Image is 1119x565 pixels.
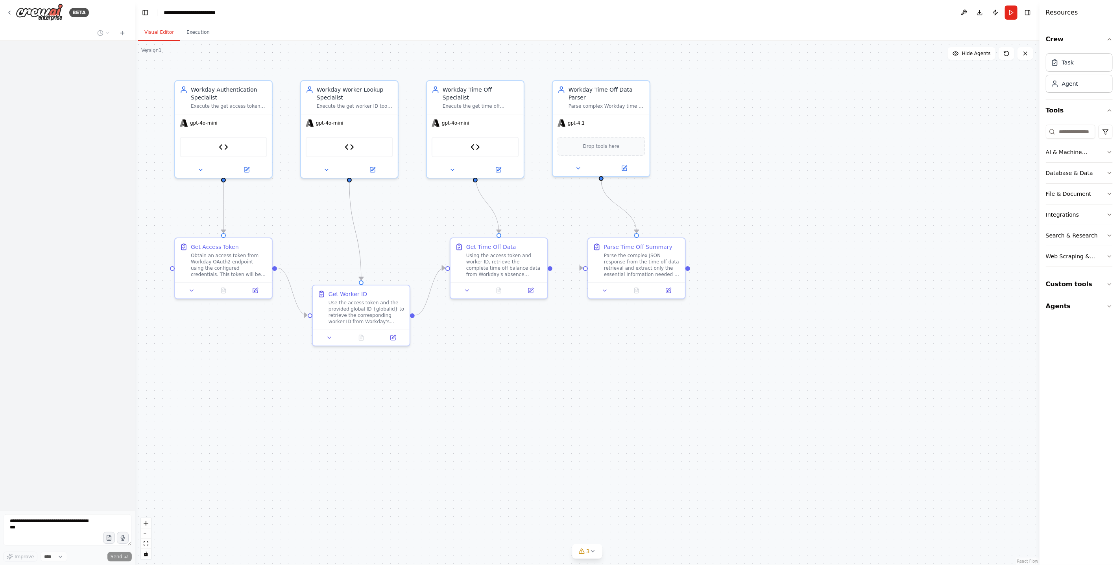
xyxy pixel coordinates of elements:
[572,544,602,559] button: 3
[1062,80,1078,88] div: Agent
[553,264,583,272] g: Edge from a9141f7a-fc40-4cc0-884a-39d2810dd5cd to e195112c-ddda-4764-8eeb-ad224b5cda36
[16,4,63,21] img: Logo
[329,300,405,325] div: Use the access token and the provided global ID {globalid} to retrieve the corresponding worker I...
[655,286,682,295] button: Open in side panel
[220,181,227,233] g: Edge from 1d16c70a-faaa-4d3c-a565-1979e6ff0c13 to 16132dbb-d93a-48f1-a580-2b5896fe6352
[116,28,129,38] button: Start a new chat
[466,252,543,278] div: Using the access token and worker ID, retrieve the complete time off balance data from Workday's ...
[1046,225,1113,246] button: Search & Research
[1046,295,1113,317] button: Agents
[1046,211,1079,219] div: Integrations
[180,24,216,41] button: Execution
[471,142,480,152] img: Workday Get Time Off Balance
[219,142,228,152] img: Workday Get Access Token
[1062,59,1074,66] div: Task
[620,286,654,295] button: No output available
[117,532,129,544] button: Click to speak your automation idea
[415,264,445,319] g: Edge from f7e1a5aa-5b3c-4d2e-9009-06022cf13a05 to a9141f7a-fc40-4cc0-884a-39d2810dd5cd
[312,285,410,346] div: Get Worker IDUse the access token and the provided global ID {globalid} to retrieve the correspon...
[141,518,151,528] button: zoom in
[317,103,393,109] div: Execute the get worker ID tool with the provided access token and global ID, then return only the...
[471,173,503,233] g: Edge from f4545252-c4e0-4693-90fb-5e4dc4f0e5c6 to a9141f7a-fc40-4cc0-884a-39d2810dd5cd
[224,165,269,175] button: Open in side panel
[482,286,516,295] button: No output available
[207,286,240,295] button: No output available
[191,86,267,101] div: Workday Authentication Specialist
[568,120,585,126] span: gpt-4.1
[1046,8,1078,17] h4: Resources
[443,86,519,101] div: Workday Time Off Specialist
[948,47,995,60] button: Hide Agents
[1046,184,1113,204] button: File & Document
[103,532,115,544] button: Upload files
[602,164,646,173] button: Open in side panel
[1046,252,1106,260] div: Web Scraping & Browsing
[442,120,469,126] span: gpt-4o-mini
[141,539,151,549] button: fit view
[316,120,343,126] span: gpt-4o-mini
[350,165,395,175] button: Open in side panel
[191,103,267,109] div: Execute the get access token tool and return only the access token value without any additional p...
[345,333,378,342] button: No output available
[140,7,151,18] button: Hide left sidebar
[552,80,650,177] div: Workday Time Off Data ParserParse complex Workday time off JSON responses and extract only essent...
[138,24,180,41] button: Visual Editor
[141,518,151,559] div: React Flow controls
[3,552,37,562] button: Improve
[569,86,645,101] div: Workday Time Off Data Parser
[466,243,516,251] div: Get Time Off Data
[1046,121,1113,273] div: Tools
[242,286,269,295] button: Open in side panel
[141,47,162,53] div: Version 1
[443,103,519,109] div: Execute the get time off balance tool with the provided access token and worker ID, then return o...
[174,237,273,299] div: Get Access TokenObtain an access token from Workday OAuth2 endpoint using the configured credenti...
[586,547,590,555] span: 3
[164,9,235,17] nav: breadcrumb
[1046,99,1113,121] button: Tools
[94,28,113,38] button: Switch to previous chat
[191,252,267,278] div: Obtain an access token from Workday OAuth2 endpoint using the configured credentials. This token ...
[1017,559,1038,563] a: React Flow attribution
[1046,163,1113,183] button: Database & Data
[569,103,645,109] div: Parse complex Workday time off JSON responses and extract only essential information in a clean, ...
[190,120,218,126] span: gpt-4o-mini
[345,181,365,280] g: Edge from 71473b74-3dec-4905-9e33-e4b7cd4060a9 to f7e1a5aa-5b3c-4d2e-9009-06022cf13a05
[141,528,151,539] button: zoom out
[345,142,354,152] img: Workday Get Worker ID
[277,264,445,272] g: Edge from 16132dbb-d93a-48f1-a580-2b5896fe6352 to a9141f7a-fc40-4cc0-884a-39d2810dd5cd
[587,237,686,299] div: Parse Time Off SummaryParse the complex JSON response from the time off data retrieval and extrac...
[141,549,151,559] button: toggle interactivity
[1046,204,1113,225] button: Integrations
[597,180,641,233] g: Edge from dbe0b96e-216c-4d2a-8fce-062f070252f0 to e195112c-ddda-4764-8eeb-ad224b5cda36
[1046,190,1091,198] div: File & Document
[111,554,122,560] span: Send
[583,142,620,150] span: Drop tools here
[1046,273,1113,295] button: Custom tools
[1046,169,1093,177] div: Database & Data
[379,333,406,342] button: Open in side panel
[69,8,89,17] div: BETA
[1046,28,1113,50] button: Crew
[517,286,544,295] button: Open in side panel
[1046,232,1098,239] div: Search & Research
[329,290,367,298] div: Get Worker ID
[1046,142,1113,162] button: AI & Machine Learning
[476,165,521,175] button: Open in side panel
[300,80,399,179] div: Workday Worker Lookup SpecialistExecute the get worker ID tool with the provided access token and...
[604,252,680,278] div: Parse the complex JSON response from the time off data retrieval and extract only the essential i...
[1046,148,1106,156] div: AI & Machine Learning
[1046,246,1113,267] button: Web Scraping & Browsing
[107,552,132,561] button: Send
[604,243,672,251] div: Parse Time Off Summary
[426,80,524,179] div: Workday Time Off SpecialistExecute the get time off balance tool with the provided access token a...
[174,80,273,179] div: Workday Authentication SpecialistExecute the get access token tool and return only the access tok...
[450,237,548,299] div: Get Time Off DataUsing the access token and worker ID, retrieve the complete time off balance dat...
[317,86,393,101] div: Workday Worker Lookup Specialist
[191,243,239,251] div: Get Access Token
[962,50,991,57] span: Hide Agents
[15,554,34,560] span: Improve
[277,264,307,319] g: Edge from 16132dbb-d93a-48f1-a580-2b5896fe6352 to f7e1a5aa-5b3c-4d2e-9009-06022cf13a05
[1046,50,1113,99] div: Crew
[1022,7,1033,18] button: Hide right sidebar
